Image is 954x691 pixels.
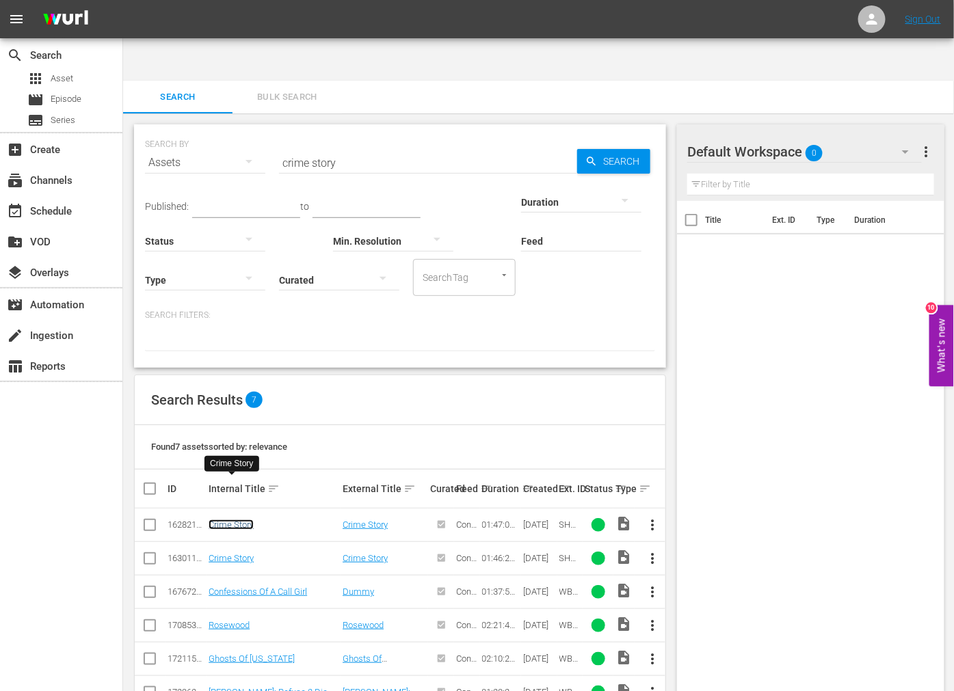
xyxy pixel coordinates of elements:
[637,542,670,575] button: more_vert
[482,480,519,497] div: Duration
[343,519,388,530] a: Crime Story
[706,201,764,239] th: Title
[241,90,334,105] span: Bulk Search
[27,70,44,87] span: Asset
[645,584,661,600] span: more_vert
[51,72,73,85] span: Asset
[598,149,650,174] span: Search
[151,392,243,408] span: Search Results
[559,519,581,540] span: SHF0045F
[559,483,581,494] div: Ext. ID
[637,642,670,675] button: more_vert
[131,90,224,105] span: Search
[145,144,265,182] div: Assets
[168,586,204,597] div: 167672393
[267,483,280,495] span: sort
[51,113,75,127] span: Series
[846,201,928,239] th: Duration
[456,586,477,607] span: Content
[343,480,426,497] div: External Title
[343,620,384,630] a: Rosewood
[615,549,632,565] span: Video
[33,3,98,36] img: ans4CAIJ8jUAAAAAAAAAAAAAAAAAAAAAAAAgQb4GAAAAAAAAAAAAAAAAAAAAAAAAJMjXAAAAAAAAAAAAAAAAAAAAAAAAgAT5G...
[615,515,632,532] span: Video
[585,480,611,497] div: Status
[615,480,632,497] div: Type
[145,310,655,321] p: Search Filters:
[918,135,934,168] button: more_vert
[168,620,204,630] div: 170853065
[168,553,204,563] div: 163011368
[27,112,44,128] span: Series
[482,620,519,630] div: 02:21:41.026
[403,483,416,495] span: sort
[7,297,23,313] span: Automation
[929,305,954,386] button: Open Feedback Widget
[7,47,23,64] span: Search
[645,617,661,634] span: more_vert
[7,358,23,375] span: Reports
[7,172,23,189] span: subscriptions
[905,14,941,25] a: Sign Out
[926,302,937,313] div: 10
[7,141,23,158] span: add_box
[51,92,81,106] span: Episode
[637,509,670,541] button: more_vert
[209,620,250,630] a: Rosewood
[343,553,388,563] a: Crime Story
[918,144,934,160] span: more_vert
[209,519,254,530] a: Crime Story
[8,11,25,27] span: menu
[7,327,23,344] span: Ingestion
[482,519,519,530] div: 01:47:04.460
[343,586,374,597] a: Dummy
[637,609,670,642] button: more_vert
[456,553,477,573] span: Content
[687,133,923,171] div: Default Workspace
[27,92,44,108] span: Episode
[523,480,555,497] div: Created
[523,586,555,597] div: [DATE]
[168,519,204,530] div: 162821630
[615,649,632,666] span: Video
[209,553,254,563] a: Crime Story
[645,651,661,667] span: more_vert
[559,586,579,607] span: WB0332F
[145,201,189,212] span: Published:
[209,653,295,664] a: Ghosts Of [US_STATE]
[615,582,632,599] span: Video
[7,234,23,250] span: create_new_folder
[523,553,555,563] div: [DATE]
[559,653,579,674] span: WB0171F
[456,480,478,497] div: Feed
[523,519,555,530] div: [DATE]
[577,149,650,174] button: Search
[209,480,339,497] div: Internal Title
[637,575,670,608] button: more_vert
[523,620,555,630] div: [DATE]
[523,653,555,664] div: [DATE]
[7,265,23,281] span: Overlays
[482,653,519,664] div: 02:10:20.012
[806,139,823,167] span: 0
[168,653,204,664] div: 172115679
[430,483,452,494] div: Curated
[808,201,846,239] th: Type
[7,203,23,219] span: Schedule
[209,586,307,597] a: Confessions Of A Call Girl
[482,586,519,597] div: 01:37:51.999
[559,553,581,584] span: SHF0045FE
[343,653,388,674] a: Ghosts Of [US_STATE]
[615,616,632,632] span: Video
[246,392,263,408] span: 7
[456,653,477,674] span: Content
[151,442,287,452] span: Found 7 assets sorted by: relevance
[456,620,477,640] span: Content
[645,550,661,567] span: more_vert
[300,201,309,212] span: to
[559,620,579,640] span: WB0186F
[645,517,661,533] span: more_vert
[764,201,808,239] th: Ext. ID
[456,519,477,540] span: Content
[210,458,253,470] div: Crime Story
